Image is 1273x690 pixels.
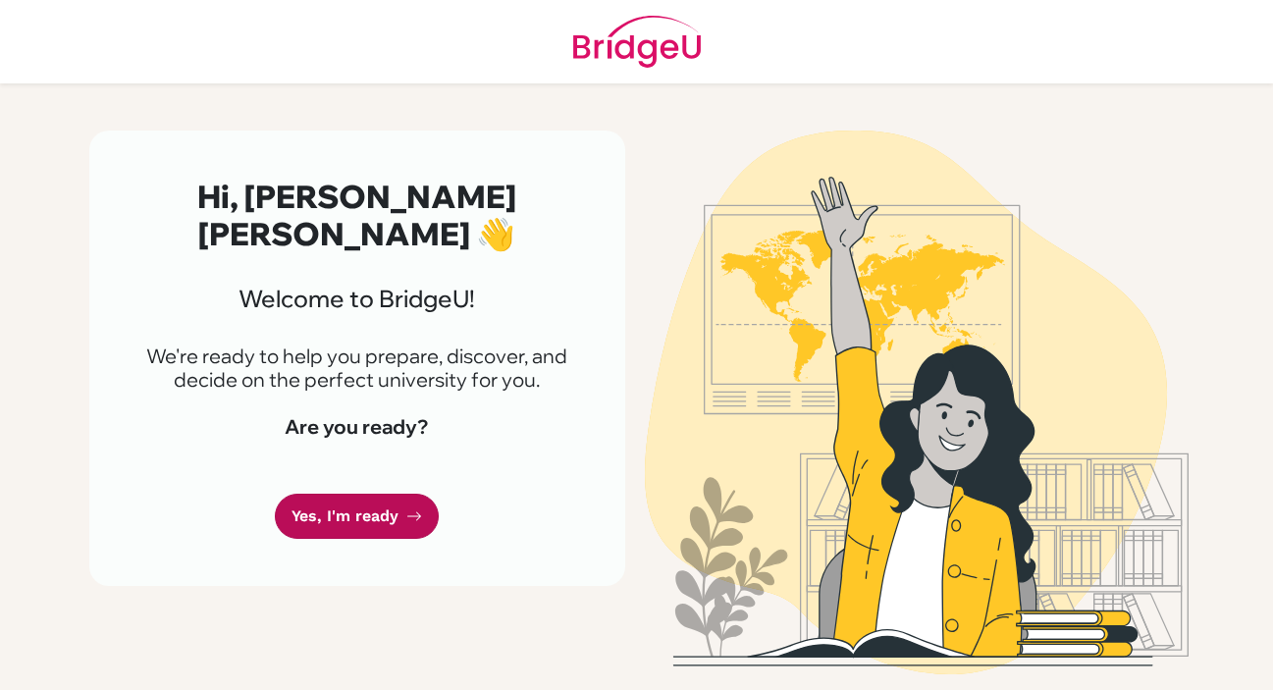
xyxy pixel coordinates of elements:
h4: Are you ready? [136,415,578,439]
a: Yes, I'm ready [275,494,439,540]
h2: Hi, [PERSON_NAME] [PERSON_NAME] 👋 [136,178,578,253]
h3: Welcome to BridgeU! [136,285,578,313]
p: We're ready to help you prepare, discover, and decide on the perfect university for you. [136,345,578,392]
